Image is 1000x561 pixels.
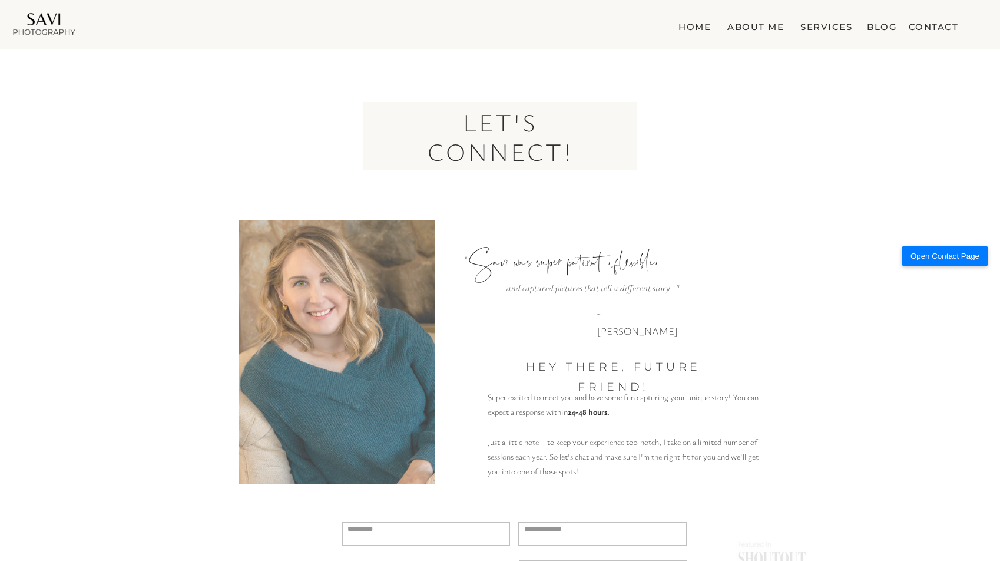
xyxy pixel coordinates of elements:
[506,282,679,293] i: and captured pictures that tell a different story..."
[464,250,742,288] p: "Savi was super patient , flexible,
[721,19,784,31] a: about me
[568,406,610,417] b: 24-48 hours.
[902,246,988,266] button: Open Contact Page
[387,107,614,140] h1: let's connect!
[798,19,855,31] a: Services
[908,19,958,31] a: contact
[675,19,711,31] a: home
[865,19,897,31] a: blog
[488,390,761,484] p: Super excited to meet you and have some fun capturing your unique story! You can expect a respons...
[597,304,671,331] h3: - [PERSON_NAME]
[488,357,739,382] h3: Hey there, Future Friend!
